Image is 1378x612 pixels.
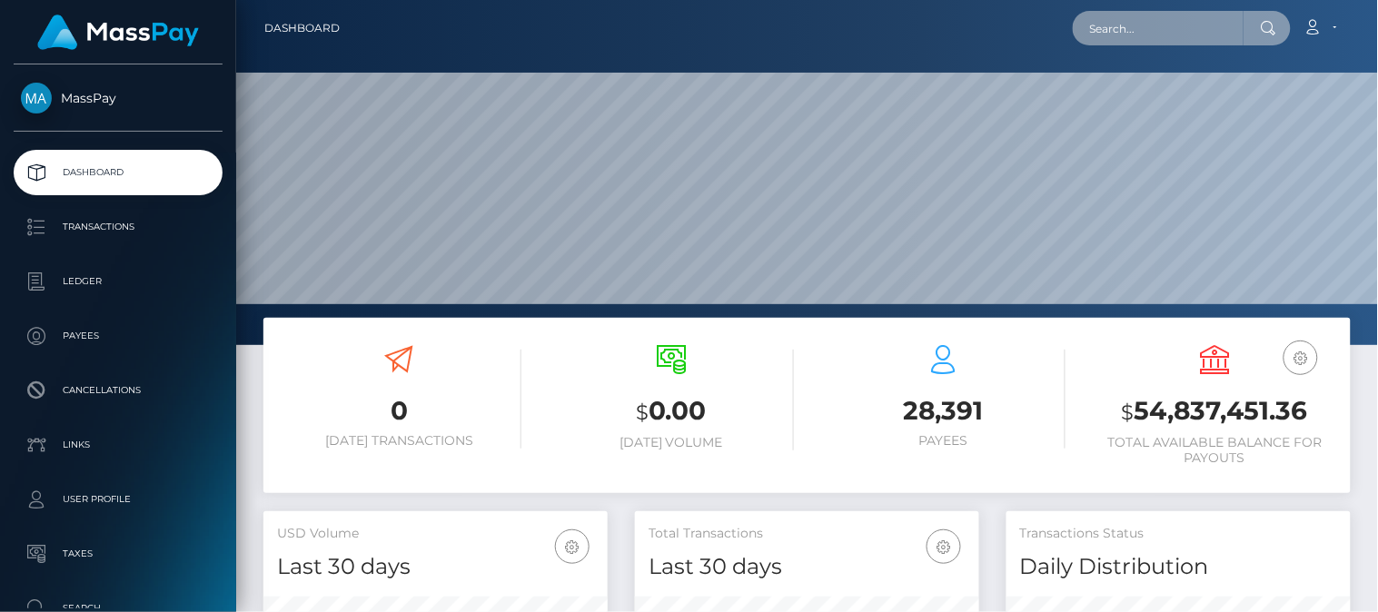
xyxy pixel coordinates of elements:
[1020,551,1337,583] h4: Daily Distribution
[21,268,215,295] p: Ledger
[264,9,340,47] a: Dashboard
[1122,400,1135,425] small: $
[821,393,1066,429] h3: 28,391
[636,400,649,425] small: $
[549,393,793,430] h3: 0.00
[14,368,223,413] a: Cancellations
[21,322,215,350] p: Payees
[1093,393,1337,430] h3: 54,837,451.36
[37,15,199,50] img: MassPay Logo
[277,551,594,583] h4: Last 30 days
[649,551,966,583] h4: Last 30 days
[14,150,223,195] a: Dashboard
[14,90,223,106] span: MassPay
[1073,11,1244,45] input: Search...
[21,159,215,186] p: Dashboard
[21,83,52,114] img: MassPay
[14,259,223,304] a: Ledger
[549,435,793,450] h6: [DATE] Volume
[21,213,215,241] p: Transactions
[21,377,215,404] p: Cancellations
[21,540,215,568] p: Taxes
[21,486,215,513] p: User Profile
[14,477,223,522] a: User Profile
[821,433,1066,449] h6: Payees
[277,393,521,429] h3: 0
[14,313,223,359] a: Payees
[1020,525,1337,543] h5: Transactions Status
[21,431,215,459] p: Links
[14,422,223,468] a: Links
[1093,435,1337,466] h6: Total Available Balance for Payouts
[649,525,966,543] h5: Total Transactions
[14,531,223,577] a: Taxes
[277,525,594,543] h5: USD Volume
[277,433,521,449] h6: [DATE] Transactions
[14,204,223,250] a: Transactions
